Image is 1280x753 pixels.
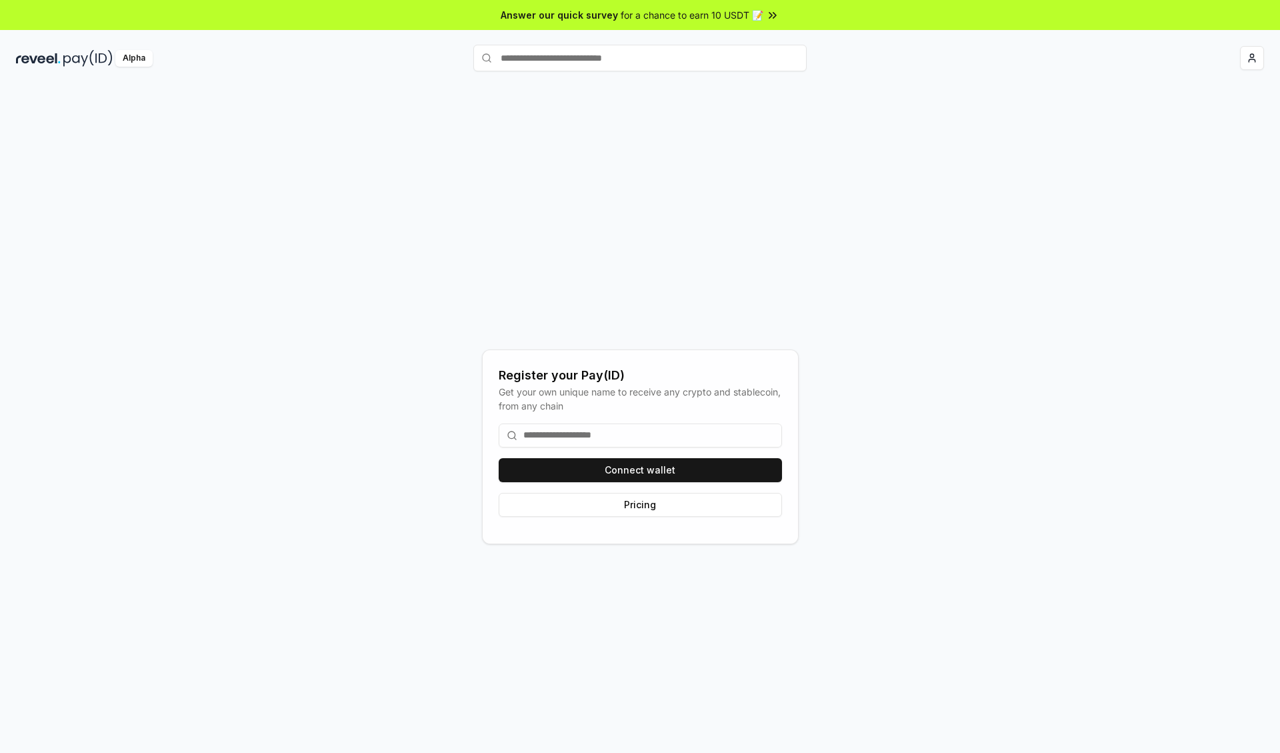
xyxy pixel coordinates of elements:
div: Alpha [115,50,153,67]
div: Register your Pay(ID) [499,366,782,385]
span: for a chance to earn 10 USDT 📝 [621,8,763,22]
img: pay_id [63,50,113,67]
span: Answer our quick survey [501,8,618,22]
button: Pricing [499,493,782,517]
button: Connect wallet [499,458,782,482]
img: reveel_dark [16,50,61,67]
div: Get your own unique name to receive any crypto and stablecoin, from any chain [499,385,782,413]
